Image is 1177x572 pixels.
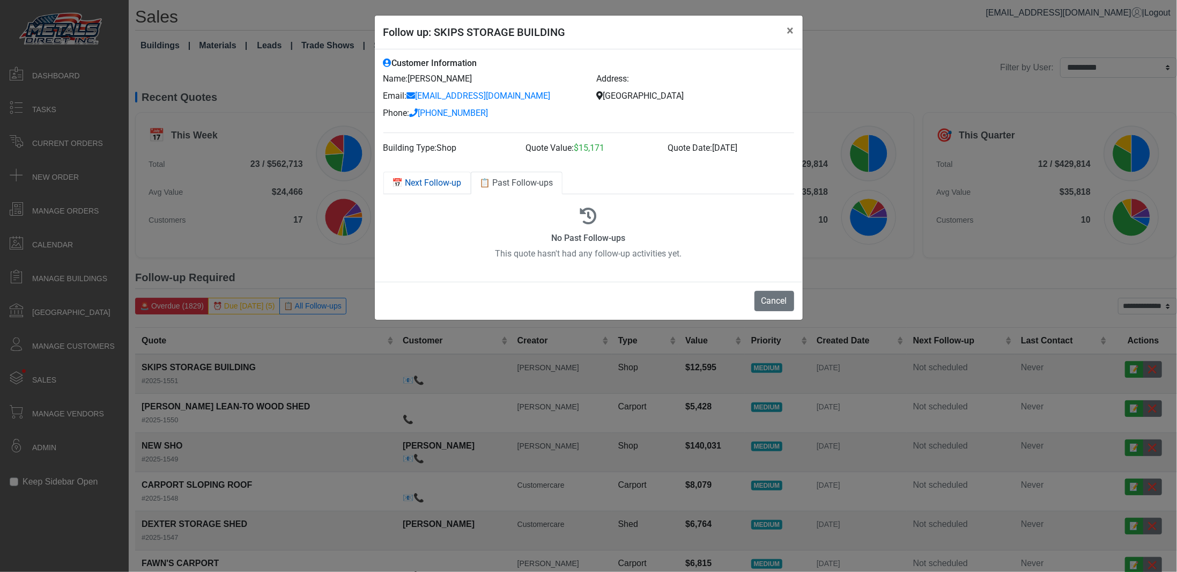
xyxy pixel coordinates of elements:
[383,142,437,155] label: Building Type:
[437,143,457,153] span: Shop
[574,143,604,153] span: $15,171
[383,72,408,85] label: Name:
[383,247,794,260] p: This quote hasn't had any follow-up activities yet.
[603,91,684,101] span: [GEOGRAPHIC_DATA]
[410,108,488,118] a: [PHONE_NUMBER]
[779,16,803,46] button: Close
[383,172,471,194] a: 📅 Next Follow-up
[668,142,712,155] label: Quote Date:
[597,72,630,85] label: Address:
[471,172,562,194] a: 📋 Past Follow-ups
[383,233,794,243] h6: No Past Follow-ups
[754,291,794,311] button: Cancel
[383,58,794,68] h6: Customer Information
[383,107,410,120] label: Phone:
[408,74,472,84] span: [PERSON_NAME]
[383,90,407,102] label: Email:
[383,24,566,40] h5: Follow up: SKIPS STORAGE BUILDING
[712,143,737,153] span: [DATE]
[525,142,574,155] label: Quote Value:
[407,91,551,101] a: [EMAIL_ADDRESS][DOMAIN_NAME]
